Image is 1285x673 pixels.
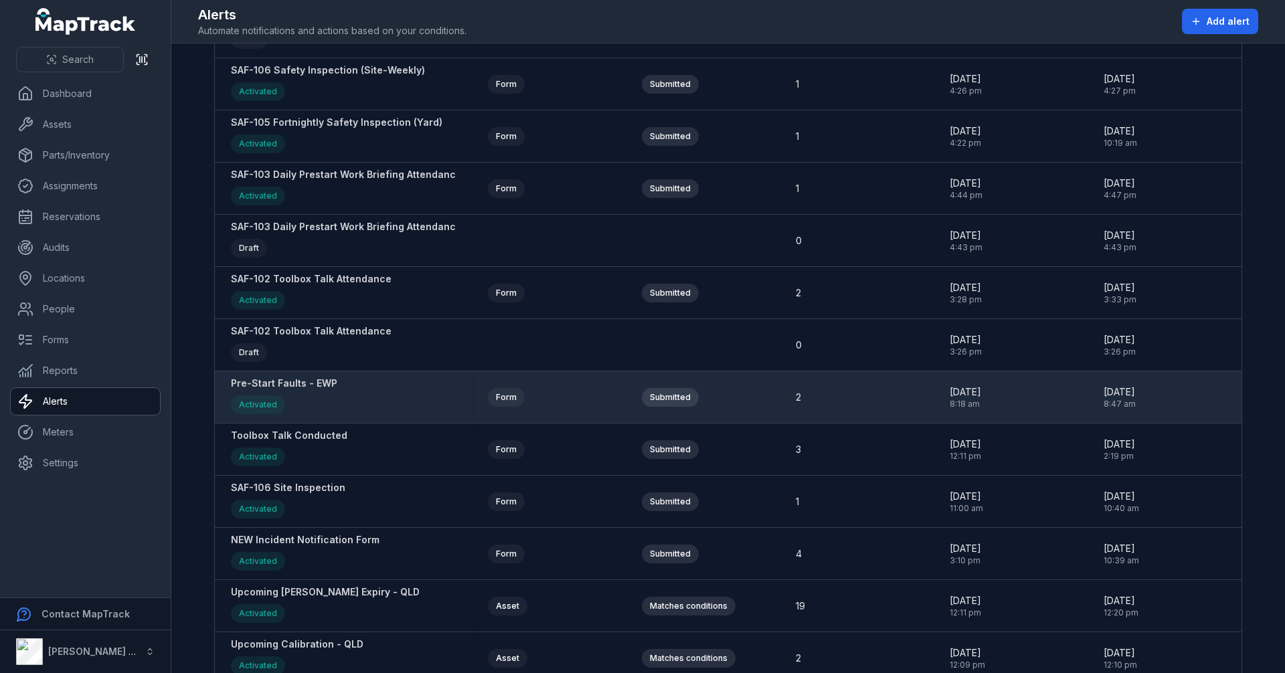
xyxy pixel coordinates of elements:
a: SAF-106 Site InspectionActivated [231,481,345,522]
span: 3:26 pm [1104,347,1136,357]
span: 1 [796,78,799,91]
strong: SAF-106 Safety Inspection (Site-Weekly) [231,64,425,77]
span: [DATE] [1104,229,1136,242]
div: Form [488,440,525,459]
span: 3:26 pm [950,347,982,357]
div: Activated [231,500,285,518]
span: 2 [796,286,801,300]
div: Activated [231,552,285,571]
span: [DATE] [1104,281,1136,294]
span: 3:10 pm [950,555,981,566]
a: MapTrack [35,8,136,35]
time: 9/15/2025, 3:33:29 PM [1104,281,1136,305]
a: Assets [11,111,160,138]
button: Add alert [1182,9,1258,34]
span: [DATE] [950,438,981,451]
div: Submitted [642,545,699,563]
time: 9/15/2025, 4:43:36 PM [950,229,982,253]
span: [DATE] [1104,542,1139,555]
span: 12:20 pm [1104,607,1138,618]
span: [DATE] [1104,177,1136,190]
span: 11:00 am [950,503,983,514]
div: Submitted [642,388,699,407]
a: Alerts [11,388,160,415]
div: Form [488,284,525,302]
span: 3 [796,443,801,456]
span: [DATE] [950,333,982,347]
div: Form [488,127,525,146]
time: 9/15/2025, 4:47:04 PM [1104,177,1136,201]
span: 1 [796,182,799,195]
a: Dashboard [11,80,160,107]
div: Matches conditions [642,597,736,615]
a: Locations [11,265,160,292]
time: 8/14/2025, 3:10:36 PM [950,542,981,566]
a: Upcoming [PERSON_NAME] Expiry - QLDActivated [231,585,420,626]
span: 12:11 pm [950,607,981,618]
strong: Contact MapTrack [41,608,130,619]
div: Form [488,492,525,511]
span: 19 [796,599,805,613]
time: 9/9/2025, 8:18:54 AM [950,385,981,409]
span: 2 [796,652,801,665]
div: Form [488,545,525,563]
time: 9/15/2025, 3:26:30 PM [1104,333,1136,357]
span: Automate notifications and actions based on your conditions. [198,24,466,37]
span: [DATE] [1104,490,1139,503]
a: SAF-103 Daily Prestart Work Briefing Attendance RegisterDraft [231,220,504,261]
a: SAF-103 Daily Prestart Work Briefing Attendance RegisterActivated [231,168,504,209]
time: 9/17/2025, 10:19:24 AM [1104,124,1137,149]
div: Submitted [642,127,699,146]
div: Activated [231,448,285,466]
span: [DATE] [1104,333,1136,347]
div: Draft [231,239,267,258]
span: 8:18 am [950,399,981,409]
span: [DATE] [950,385,981,399]
time: 7/3/2025, 12:09:11 PM [950,646,985,670]
span: [DATE] [950,177,982,190]
a: SAF-105 Fortnightly Safety Inspection (Yard)Activated [231,116,442,157]
div: Draft [231,343,267,362]
a: Forms [11,326,160,353]
time: 9/16/2025, 4:26:54 PM [950,72,982,96]
time: 9/15/2025, 4:43:36 PM [1104,229,1136,253]
h2: Alerts [198,5,466,24]
div: Form [488,388,525,407]
a: Audits [11,234,160,261]
span: 4:44 pm [950,190,982,201]
span: 4:22 pm [950,138,981,149]
span: [DATE] [950,281,982,294]
span: 0 [796,234,802,248]
strong: SAF-103 Daily Prestart Work Briefing Attendance Register [231,220,504,233]
time: 9/16/2025, 4:22:18 PM [950,124,981,149]
span: [DATE] [950,594,981,607]
span: 4 [796,547,802,561]
strong: Pre-Start Faults - EWP [231,377,337,390]
strong: SAF-106 Site Inspection [231,481,345,494]
time: 7/3/2025, 12:20:20 PM [1104,594,1138,618]
span: [DATE] [1104,646,1137,660]
div: Submitted [642,75,699,94]
div: Submitted [642,179,699,198]
div: Matches conditions [642,649,736,668]
span: 10:40 am [1104,503,1139,514]
time: 9/1/2025, 10:39:57 AM [1104,542,1139,566]
strong: Upcoming Calibration - QLD [231,638,363,651]
div: Activated [231,134,285,153]
div: Activated [231,187,285,205]
div: Submitted [642,440,699,459]
a: Reservations [11,203,160,230]
strong: Upcoming [PERSON_NAME] Expiry - QLD [231,585,420,599]
time: 8/21/2025, 12:11:51 PM [950,438,981,462]
span: 4:47 pm [1104,190,1136,201]
div: Form [488,75,525,94]
a: SAF-102 Toolbox Talk AttendanceActivated [231,272,392,313]
a: SAF-102 Toolbox Talk AttendanceDraft [231,324,392,365]
span: Add alert [1207,15,1250,28]
a: Parts/Inventory [11,142,160,169]
span: 8:47 am [1104,399,1136,409]
span: 3:33 pm [1104,294,1136,305]
span: [DATE] [950,72,982,86]
a: Assignments [11,173,160,199]
span: 12:11 pm [950,451,981,462]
